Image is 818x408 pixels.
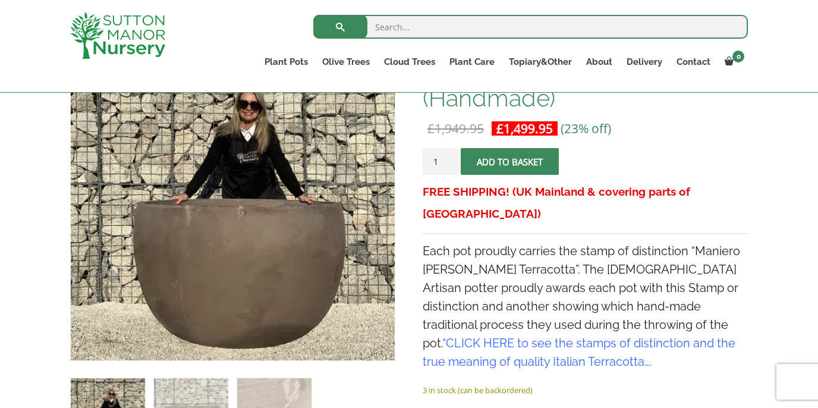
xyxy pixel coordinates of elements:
h1: Etrusca Dark Terracotta Tuscan Big Bell Plant Pot 120 (Handmade) [423,36,748,111]
a: Plant Pots [257,54,315,70]
span: £ [427,120,435,137]
a: Contact [669,54,718,70]
span: Each pot proudly carries the stamp of distinction “Maniero [PERSON_NAME] Terracotta”. The [DEMOGR... [423,244,740,369]
a: About [579,54,619,70]
a: Delivery [619,54,669,70]
a: Plant Care [442,54,502,70]
a: Cloud Trees [377,54,442,70]
span: “ …. [423,336,735,369]
input: Search... [313,15,748,39]
h3: FREE SHIPPING! (UK Mainland & covering parts of [GEOGRAPHIC_DATA]) [423,181,748,225]
button: Add to basket [461,148,559,175]
span: 0 [732,51,744,62]
a: Topiary&Other [502,54,579,70]
p: 3 in stock (can be backordered) [423,383,748,397]
bdi: 1,499.95 [496,120,553,137]
bdi: 1,949.95 [427,120,484,137]
span: (23% off) [561,120,611,137]
span: £ [496,120,504,137]
a: Olive Trees [315,54,377,70]
img: logo [70,12,165,59]
a: 0 [718,54,748,70]
a: CLICK HERE to see the stamps of distinction and the true meaning of quality Italian Terracotta [423,336,735,369]
input: Product quantity [423,148,458,175]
